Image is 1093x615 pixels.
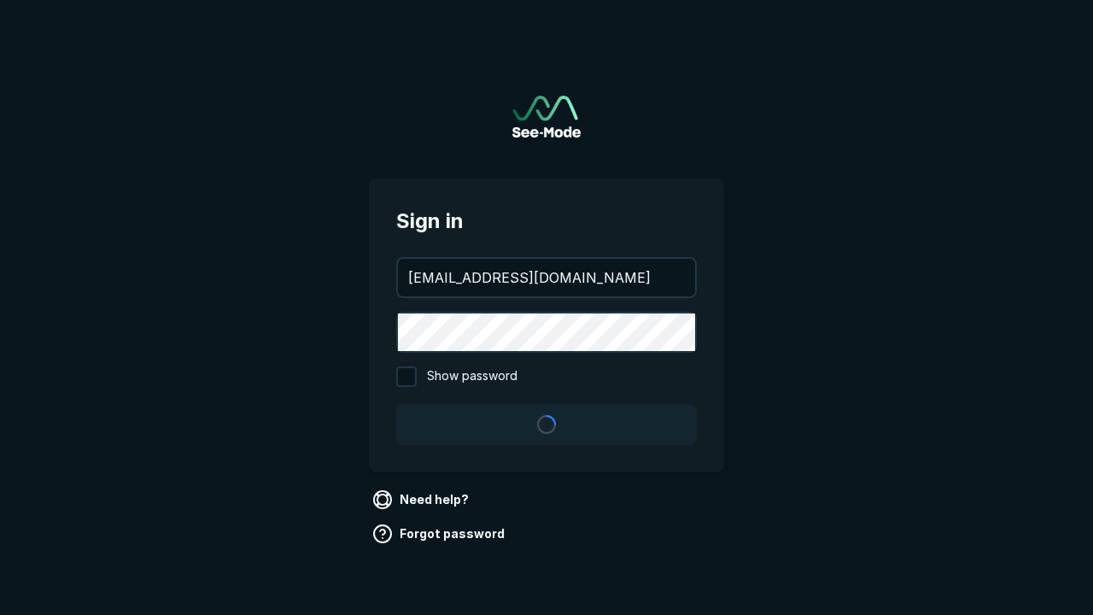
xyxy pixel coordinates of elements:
img: See-Mode Logo [512,96,581,138]
input: your@email.com [398,259,695,296]
span: Sign in [396,206,697,237]
span: Show password [427,366,517,387]
a: Go to sign in [512,96,581,138]
a: Forgot password [369,520,511,548]
a: Need help? [369,486,476,513]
